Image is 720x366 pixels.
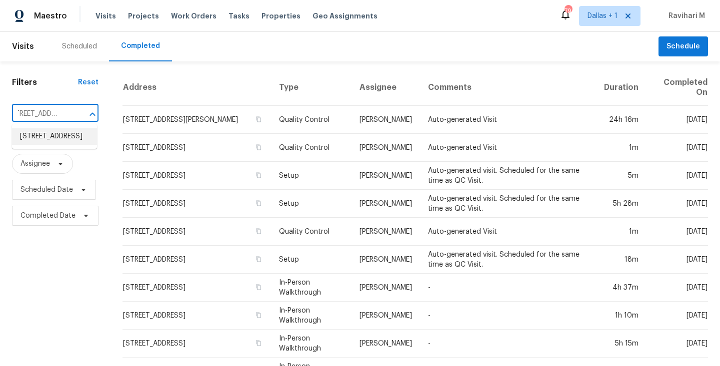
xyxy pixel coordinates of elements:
td: - [420,274,595,302]
input: Search for an address... [12,106,70,122]
td: - [420,302,595,330]
td: [DATE] [646,302,708,330]
button: Copy Address [254,255,263,264]
td: 5h 28m [596,190,646,218]
td: Auto-generated Visit [420,106,595,134]
td: [STREET_ADDRESS] [122,162,271,190]
div: Scheduled [62,41,97,51]
div: Reset [78,77,98,87]
td: Quality Control [271,106,351,134]
span: Visits [12,35,34,57]
td: Auto-generated visit. Scheduled for the same time as QC Visit. [420,190,595,218]
button: Copy Address [254,143,263,152]
td: [DATE] [646,218,708,246]
button: Copy Address [254,199,263,208]
td: [DATE] [646,190,708,218]
td: [PERSON_NAME] [351,330,420,358]
span: Completed Date [20,211,75,221]
span: Properties [261,11,300,21]
span: Maestro [34,11,67,21]
span: Work Orders [171,11,216,21]
td: [STREET_ADDRESS] [122,274,271,302]
th: Duration [596,69,646,106]
td: Auto-generated Visit [420,218,595,246]
th: Address [122,69,271,106]
button: Schedule [658,36,708,57]
button: Copy Address [254,227,263,236]
span: Visits [95,11,116,21]
td: [DATE] [646,246,708,274]
td: In-Person Walkthrough [271,330,351,358]
span: Ravihari M [664,11,705,21]
th: Assignee [351,69,420,106]
th: Comments [420,69,595,106]
td: [STREET_ADDRESS] [122,302,271,330]
td: In-Person Walkthrough [271,274,351,302]
span: Tasks [228,12,249,19]
span: Projects [128,11,159,21]
span: Geo Assignments [312,11,377,21]
td: [STREET_ADDRESS] [122,246,271,274]
button: Copy Address [254,171,263,180]
td: [PERSON_NAME] [351,190,420,218]
th: Type [271,69,351,106]
button: Copy Address [254,283,263,292]
span: Assignee [20,159,50,169]
td: [STREET_ADDRESS] [122,190,271,218]
td: [PERSON_NAME] [351,302,420,330]
td: [PERSON_NAME] [351,218,420,246]
td: Setup [271,190,351,218]
td: [STREET_ADDRESS][PERSON_NAME] [122,106,271,134]
h1: Filters [12,77,78,87]
div: Completed [121,41,160,51]
td: [DATE] [646,330,708,358]
td: [DATE] [646,274,708,302]
button: Copy Address [254,115,263,124]
td: [DATE] [646,134,708,162]
td: 18m [596,246,646,274]
td: - [420,330,595,358]
td: Setup [271,246,351,274]
li: [STREET_ADDRESS] [12,128,97,145]
td: [PERSON_NAME] [351,106,420,134]
td: [DATE] [646,106,708,134]
td: [STREET_ADDRESS] [122,330,271,358]
td: [PERSON_NAME] [351,162,420,190]
td: [PERSON_NAME] [351,246,420,274]
td: In-Person Walkthrough [271,302,351,330]
td: [STREET_ADDRESS] [122,134,271,162]
span: Schedule [666,40,700,53]
button: Close [85,107,99,121]
td: Auto-generated visit. Scheduled for the same time as QC Visit. [420,162,595,190]
td: Quality Control [271,134,351,162]
td: [PERSON_NAME] [351,134,420,162]
td: [STREET_ADDRESS] [122,218,271,246]
td: [PERSON_NAME] [351,274,420,302]
td: 24h 16m [596,106,646,134]
td: 1m [596,218,646,246]
td: 1h 10m [596,302,646,330]
td: 5h 15m [596,330,646,358]
td: Quality Control [271,218,351,246]
td: [DATE] [646,162,708,190]
div: 79 [564,6,571,16]
span: Dallas + 1 [587,11,617,21]
button: Copy Address [254,339,263,348]
td: 4h 37m [596,274,646,302]
span: Scheduled Date [20,185,73,195]
td: Auto-generated Visit [420,134,595,162]
th: Completed On [646,69,708,106]
td: Setup [271,162,351,190]
td: Auto-generated visit. Scheduled for the same time as QC Visit. [420,246,595,274]
td: 5m [596,162,646,190]
button: Copy Address [254,311,263,320]
td: 1m [596,134,646,162]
